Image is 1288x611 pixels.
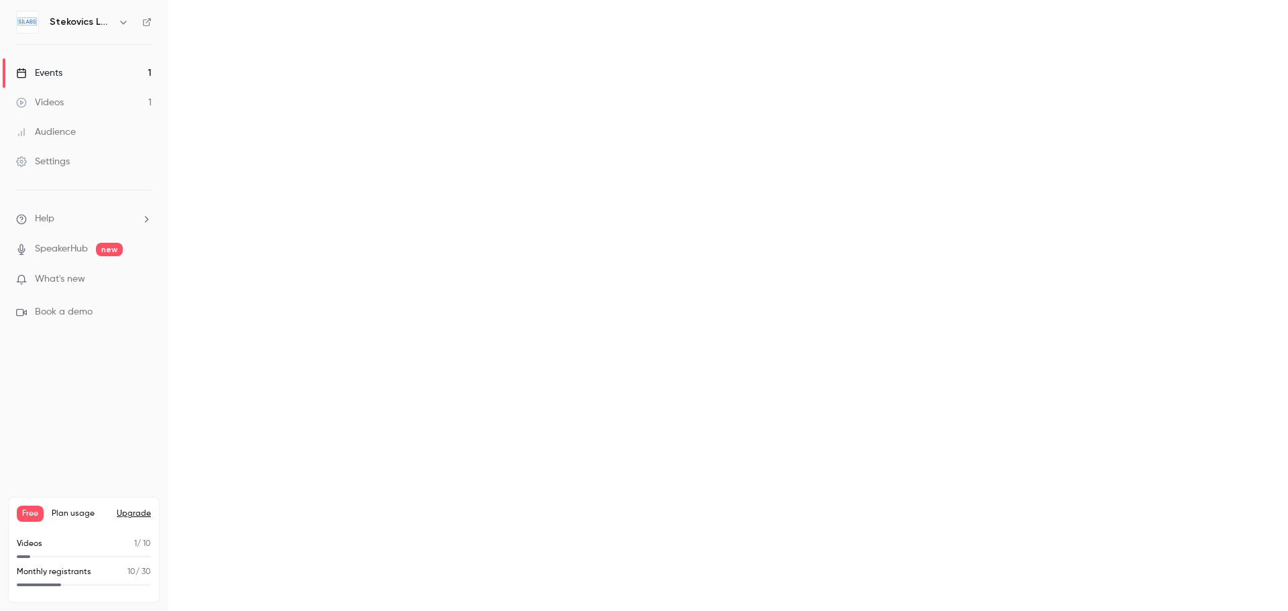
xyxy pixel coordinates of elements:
[16,155,70,168] div: Settings
[50,15,113,29] h6: Stekovics LABS
[134,538,151,550] p: / 10
[17,506,44,522] span: Free
[127,566,151,578] p: / 30
[35,212,54,226] span: Help
[35,305,93,319] span: Book a demo
[35,242,88,256] a: SpeakerHub
[16,212,152,226] li: help-dropdown-opener
[17,566,91,578] p: Monthly registrants
[117,508,151,519] button: Upgrade
[16,66,62,80] div: Events
[96,243,123,256] span: new
[134,540,137,548] span: 1
[16,125,76,139] div: Audience
[127,568,136,576] span: 10
[52,508,109,519] span: Plan usage
[17,538,42,550] p: Videos
[35,272,85,286] span: What's new
[16,96,64,109] div: Videos
[17,11,38,33] img: Stekovics LABS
